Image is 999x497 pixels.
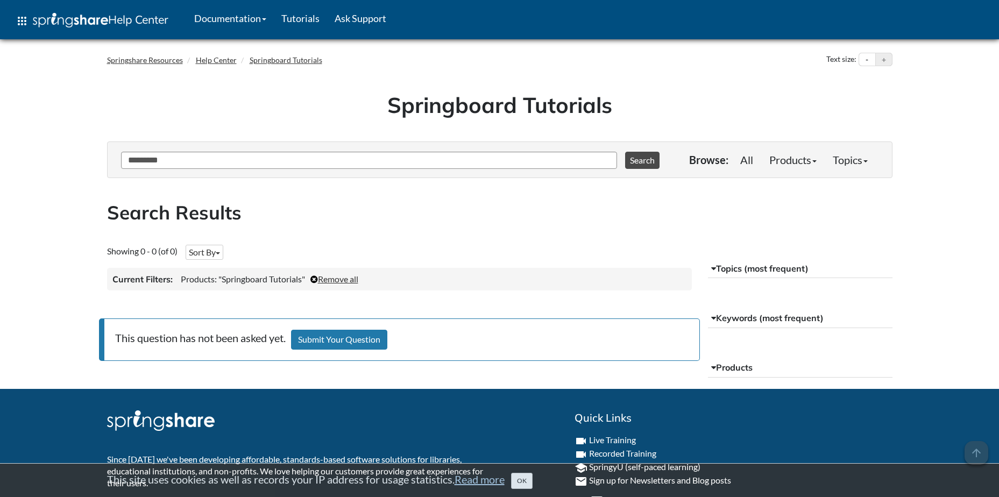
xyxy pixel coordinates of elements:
a: Live Training [589,435,636,445]
a: Help Center [196,55,237,65]
div: Text size: [824,53,859,67]
a: Ask Support [327,5,394,32]
h3: Current Filters [112,273,173,285]
img: Springshare [33,13,108,27]
span: "Springboard Tutorials" [218,274,305,284]
a: SpringyU (self-paced learning) [589,461,700,472]
span: Products: [181,274,217,284]
button: Topics (most frequent) [708,259,892,279]
a: Remove all [310,274,358,284]
img: Springshare [107,410,215,431]
span: apps [16,15,29,27]
button: Products [708,358,892,378]
a: Documentation [187,5,274,32]
p: Browse: [689,152,728,167]
i: videocam [575,448,587,461]
a: Springshare Resources [107,55,183,65]
a: Read more [455,473,505,486]
p: Since [DATE] we've been developing affordable, standards-based software solutions for libraries, ... [107,453,492,489]
i: videocam [575,435,587,448]
span: arrow_upward [965,441,988,465]
span: Showing 0 - 0 (of 0) [107,246,178,256]
button: Keywords (most frequent) [708,309,892,328]
a: apps Help Center [8,5,176,37]
h1: Springboard Tutorials [115,90,884,120]
a: Springboard Tutorials [250,55,322,65]
a: Submit Your Question [291,330,387,350]
button: Search [625,152,660,169]
i: school [575,461,587,474]
h2: Search Results [107,200,892,226]
a: Products [761,149,825,171]
h2: Quick Links [575,410,892,425]
button: Decrease text size [859,53,875,66]
a: Tutorials [274,5,327,32]
button: Increase text size [876,53,892,66]
button: Sort By [186,245,223,260]
a: Sign up for Newsletters and Blog posts [589,475,731,485]
a: arrow_upward [965,442,988,455]
div: This site uses cookies as well as records your IP address for usage statistics. [96,472,903,489]
a: All [732,149,761,171]
a: Topics [825,149,876,171]
p: This question has not been asked yet. [99,318,700,361]
i: email [575,475,587,488]
a: Recorded Training [589,448,656,458]
button: Close [511,473,533,489]
span: Help Center [108,12,168,26]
